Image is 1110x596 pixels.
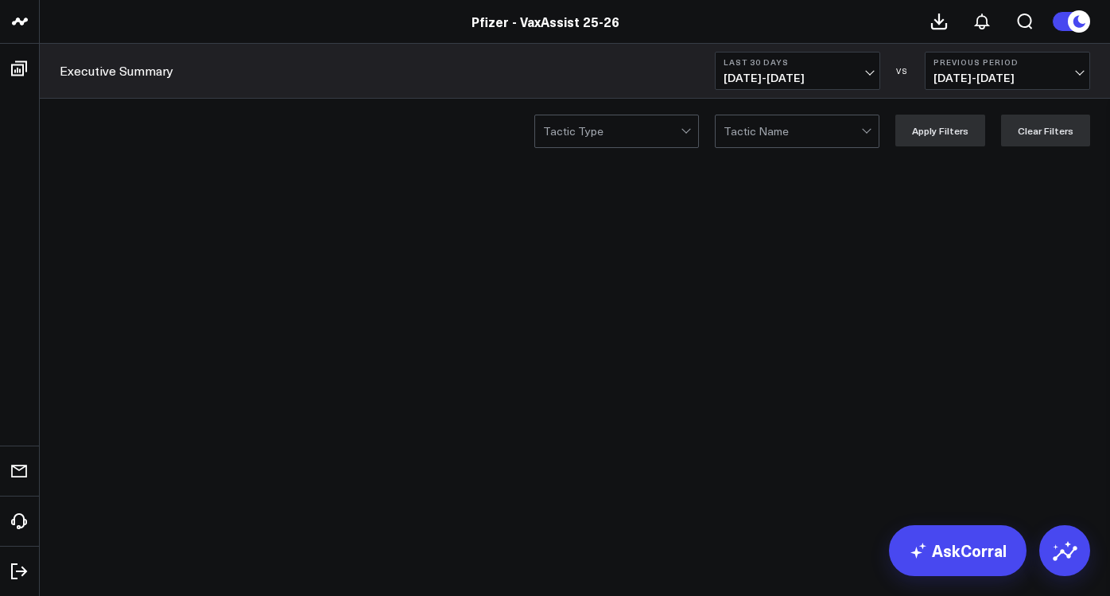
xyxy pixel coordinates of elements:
button: Last 30 Days[DATE]-[DATE] [715,52,880,90]
button: Previous Period[DATE]-[DATE] [925,52,1090,90]
b: Previous Period [933,57,1081,67]
button: Clear Filters [1001,115,1090,146]
b: Last 30 Days [724,57,871,67]
a: AskCorral [889,525,1027,576]
a: Pfizer - VaxAssist 25-26 [472,13,619,30]
span: [DATE] - [DATE] [724,72,871,84]
a: Executive Summary [60,62,173,80]
div: VS [888,66,917,76]
span: [DATE] - [DATE] [933,72,1081,84]
button: Apply Filters [895,115,985,146]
